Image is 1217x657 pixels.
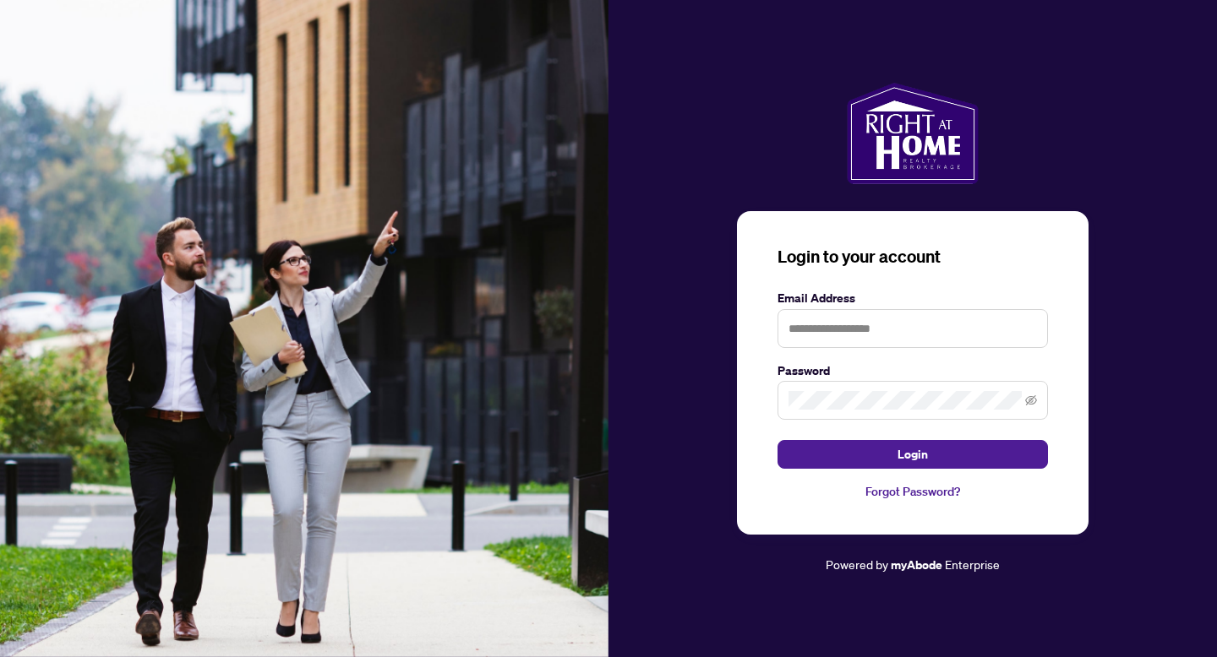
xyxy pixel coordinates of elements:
button: Login [778,440,1048,469]
span: Login [898,441,928,468]
h3: Login to your account [778,245,1048,269]
span: eye-invisible [1025,394,1037,406]
img: ma-logo [847,83,978,184]
span: Enterprise [945,557,1000,572]
label: Email Address [778,289,1048,307]
a: myAbode [891,556,942,574]
span: Powered by [826,557,888,572]
label: Password [778,361,1048,380]
a: Forgot Password? [778,482,1048,501]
